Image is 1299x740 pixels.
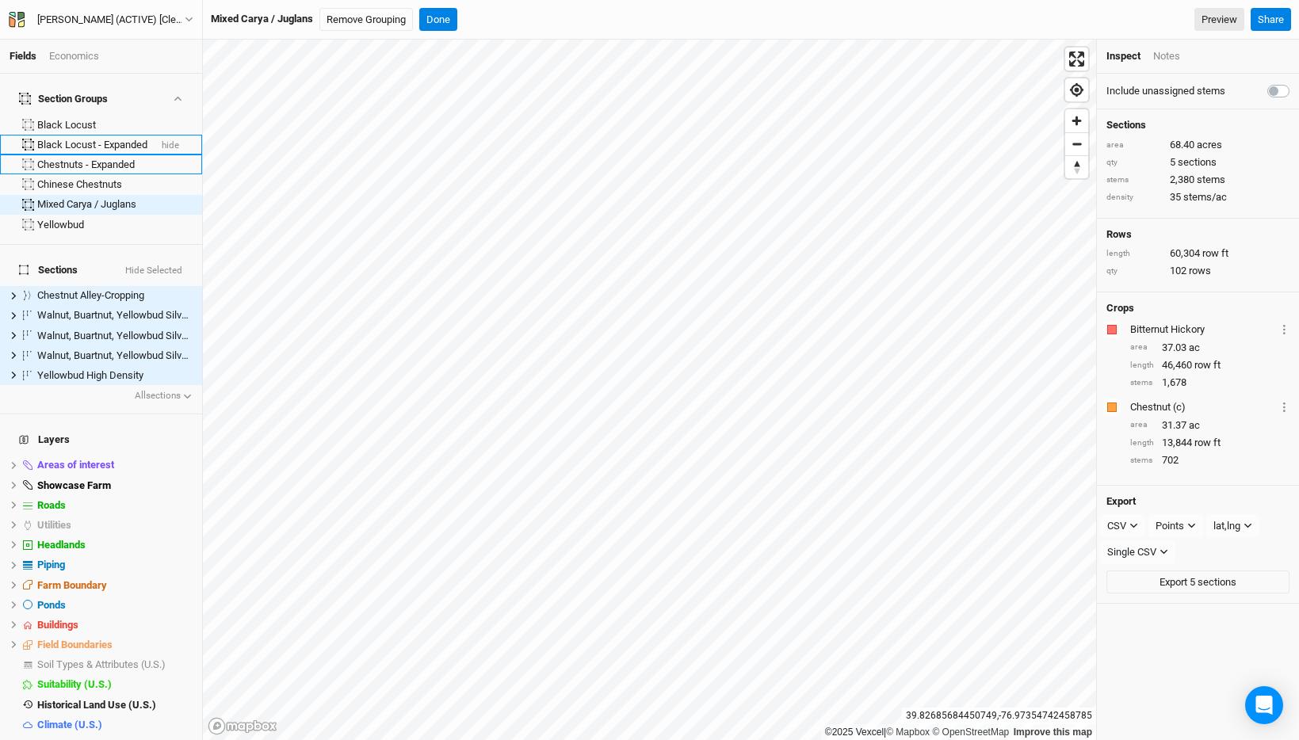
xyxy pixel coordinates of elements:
button: Reset bearing to north [1065,155,1088,178]
span: Enter fullscreen [1065,48,1088,71]
h4: Crops [1106,302,1134,315]
div: Historical Land Use (U.S.) [37,699,193,711]
div: 68.40 [1106,138,1289,152]
a: Fields [10,50,36,62]
div: length [1106,248,1162,260]
div: qty [1106,157,1162,169]
span: acres [1197,138,1222,152]
h4: Layers [10,424,193,456]
span: Walnut, Buartnut, Yellowbud Silvopasture [37,349,221,361]
button: Crop Usage [1279,320,1289,338]
span: Walnut, Buartnut, Yellowbud Silvopasture [37,309,221,321]
div: 5 [1106,155,1289,170]
button: Hide Selected [124,265,183,277]
div: Mixed Carya / Juglans [37,198,193,211]
div: length [1130,437,1154,449]
canvas: Map [203,40,1096,740]
span: row ft [1194,436,1221,450]
div: stems [1130,377,1154,389]
div: Mixed Carya / Juglans [211,12,313,26]
button: Crop Usage [1279,398,1289,416]
label: Include unassigned stems [1106,84,1225,98]
div: Field Boundaries [37,639,193,651]
span: Reset bearing to north [1065,156,1088,178]
span: Chestnut Alley-Cropping [37,289,144,301]
span: Areas of interest [37,459,114,471]
button: CSV [1100,514,1145,538]
h4: Rows [1106,228,1289,241]
div: 46,460 [1130,358,1289,372]
div: 13,844 [1130,436,1289,450]
div: CSV [1107,518,1126,534]
span: row ft [1202,246,1228,261]
button: Share [1251,8,1291,32]
span: Farm Boundary [37,579,107,591]
button: Show section groups [170,93,184,104]
div: Climate (U.S.) [37,719,193,731]
span: row ft [1194,358,1221,372]
span: rows [1189,264,1211,278]
div: Headlands [37,539,193,551]
div: Warehime (ACTIVE) [Cleaned up OpEx] [37,12,185,28]
div: Walnut, Buartnut, Yellowbud Silvopasture [37,309,193,322]
div: 31.37 [1130,418,1289,433]
span: ac [1189,418,1200,433]
div: Roads [37,499,193,512]
div: Economics [49,49,99,63]
button: hide [161,140,180,151]
span: Zoom in [1065,109,1088,132]
h4: Export [1106,495,1289,508]
span: ac [1189,341,1200,355]
div: Piping [37,559,193,571]
button: Export 5 sections [1106,570,1289,594]
div: 102 [1106,264,1289,278]
button: Allsections [134,388,193,404]
button: Remove Grouping [319,8,413,32]
span: Yellowbud High Density [37,369,143,381]
div: Ponds [37,599,193,612]
div: | [825,724,1092,740]
div: 2,380 [1106,173,1289,187]
button: Zoom out [1065,132,1088,155]
div: Farm Boundary [37,579,193,592]
div: length [1130,360,1154,372]
div: Chestnut Alley-Cropping [37,289,193,302]
div: [PERSON_NAME] (ACTIVE) [Cleaned up OpEx] [37,12,185,28]
div: 702 [1130,453,1289,467]
span: Suitability (U.S.) [37,678,112,690]
div: Yellowbud [37,219,193,231]
div: Section Groups [19,93,108,105]
span: Climate (U.S.) [37,719,102,730]
button: lat,lng [1206,514,1259,538]
div: Open Intercom Messenger [1245,686,1283,724]
a: Mapbox [886,727,930,738]
div: Bitternut Hickory [1130,322,1276,337]
div: Yellowbud High Density [37,369,193,382]
div: Showcase Farm [37,479,193,492]
button: Find my location [1065,78,1088,101]
div: Chinese Chestnuts [37,178,193,191]
div: area [1130,419,1154,431]
a: OpenStreetMap [932,727,1009,738]
div: Chestnuts - Expanded [37,158,193,171]
span: stems [1197,173,1225,187]
div: Chestnut (c) [1130,400,1276,414]
div: Points [1156,518,1184,534]
div: Notes [1153,49,1180,63]
span: stems/ac [1183,190,1227,204]
div: stems [1130,455,1154,467]
div: stems [1106,174,1162,186]
div: 60,304 [1106,246,1289,261]
h4: Sections [1106,119,1289,132]
span: Walnut, Buartnut, Yellowbud Silvopasture [37,330,221,341]
div: Utilities [37,519,193,532]
button: Done [419,8,457,32]
div: Walnut, Buartnut, Yellowbud Silvopasture [37,330,193,342]
div: Soil Types & Attributes (U.S.) [37,658,193,671]
span: Buildings [37,619,78,631]
span: sections [1178,155,1217,170]
span: Piping [37,559,65,570]
button: Single CSV [1100,540,1175,564]
span: Zoom out [1065,133,1088,155]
